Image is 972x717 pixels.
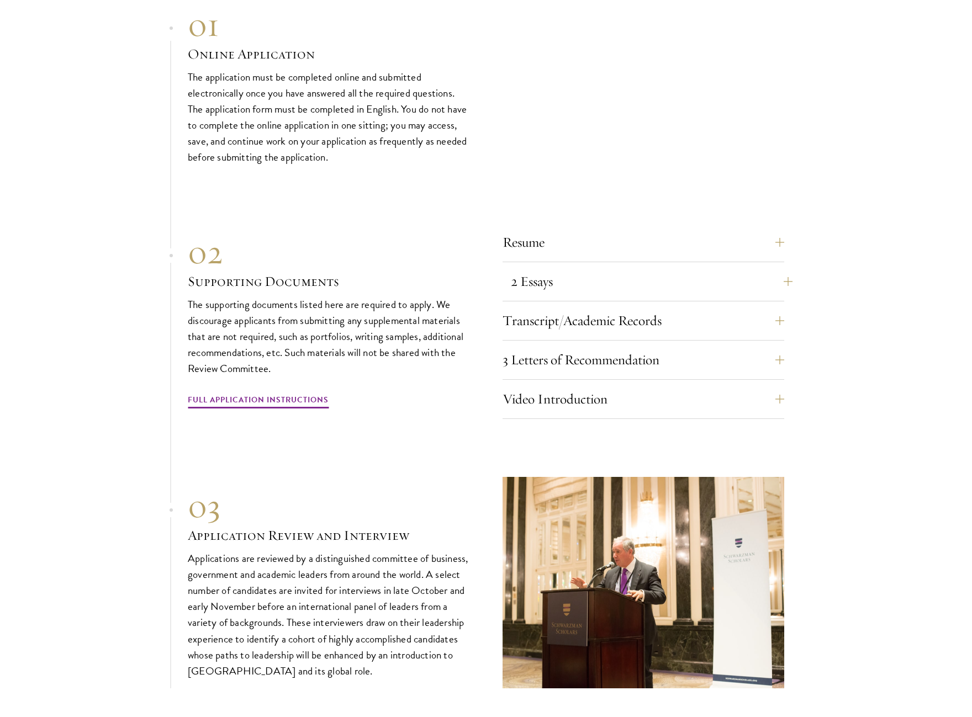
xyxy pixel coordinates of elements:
div: 03 [188,486,469,526]
h3: Supporting Documents [188,272,469,291]
div: 01 [188,5,469,45]
p: The application must be completed online and submitted electronically once you have answered all ... [188,69,469,165]
h3: Online Application [188,45,469,63]
p: Applications are reviewed by a distinguished committee of business, government and academic leade... [188,550,469,679]
p: The supporting documents listed here are required to apply. We discourage applicants from submitt... [188,296,469,376]
div: 02 [188,232,469,272]
button: 2 Essays [511,268,793,295]
button: Transcript/Academic Records [503,307,784,334]
button: Resume [503,229,784,256]
h3: Application Review and Interview [188,526,469,545]
button: Video Introduction [503,386,784,412]
a: Full Application Instructions [188,393,329,410]
button: 3 Letters of Recommendation [503,347,784,373]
